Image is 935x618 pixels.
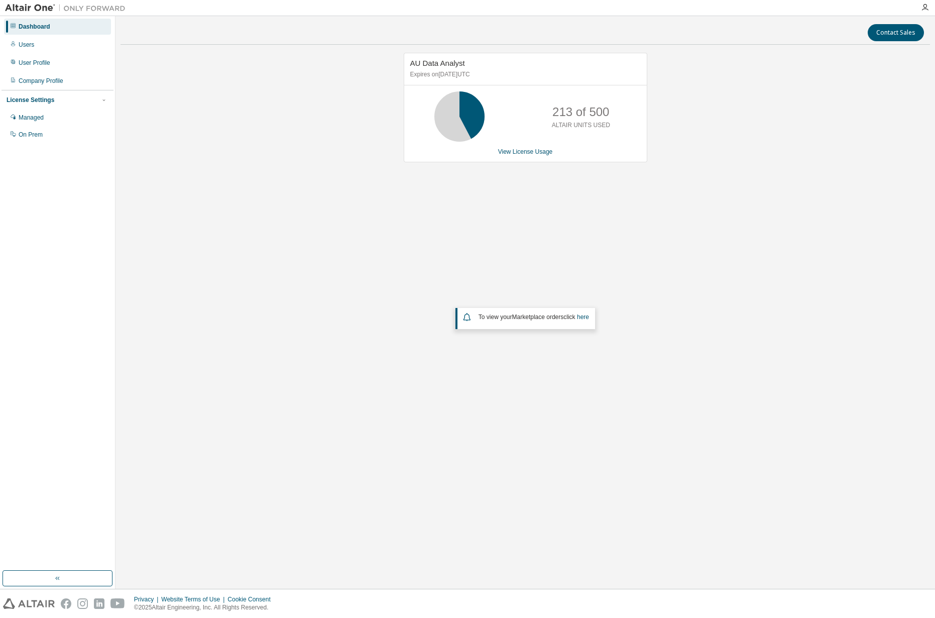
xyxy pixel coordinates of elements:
[77,598,88,609] img: instagram.svg
[410,70,638,79] p: Expires on [DATE] UTC
[512,314,564,321] em: Marketplace orders
[161,595,227,603] div: Website Terms of Use
[19,114,44,122] div: Managed
[110,598,125,609] img: youtube.svg
[410,59,465,67] span: AU Data Analyst
[19,77,63,85] div: Company Profile
[134,595,161,603] div: Privacy
[552,121,610,130] p: ALTAIR UNITS USED
[19,23,50,31] div: Dashboard
[479,314,589,321] span: To view your click
[19,59,50,67] div: User Profile
[61,598,71,609] img: facebook.svg
[7,96,54,104] div: License Settings
[498,148,553,155] a: View License Usage
[94,598,104,609] img: linkedin.svg
[19,131,43,139] div: On Prem
[3,598,55,609] img: altair_logo.svg
[19,41,34,49] div: Users
[552,104,609,121] p: 213 of 500
[134,603,277,612] p: © 2025 Altair Engineering, Inc. All Rights Reserved.
[868,24,924,41] button: Contact Sales
[5,3,131,13] img: Altair One
[577,314,589,321] a: here
[227,595,276,603] div: Cookie Consent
